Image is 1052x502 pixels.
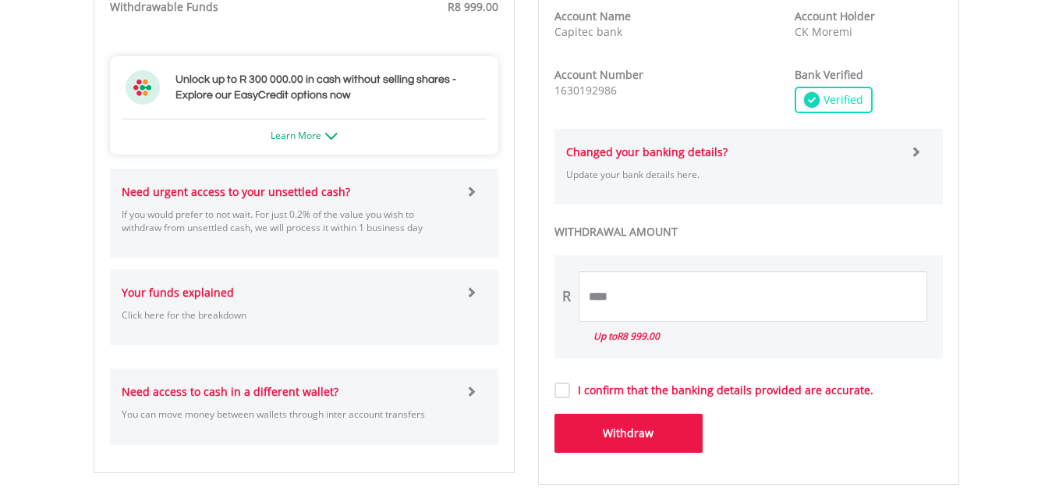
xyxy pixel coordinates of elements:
img: ec-arrow-down.png [325,133,338,140]
strong: Need access to cash in a different wallet? [122,384,338,399]
strong: Account Holder [795,9,875,23]
span: Verified [820,92,863,108]
a: Need access to cash in a different wallet? You can move money between wallets through inter accou... [122,368,487,444]
p: You can move money between wallets through inter account transfers [122,408,455,421]
strong: Bank Verified [795,67,863,82]
label: WITHDRAWAL AMOUNT [554,224,943,240]
strong: Account Name [554,9,631,23]
span: Capitec bank [554,24,622,39]
span: 1630192986 [554,83,617,98]
p: Click here for the breakdown [122,308,455,322]
span: CK Moremi [795,24,852,39]
span: R8 999.00 [617,329,660,343]
h3: Unlock up to R 300 000.00 in cash without selling shares - Explore our EasyCredit options now [175,72,483,103]
a: Learn More [271,129,338,142]
div: R [562,287,571,307]
strong: Need urgent access to your unsettled cash? [122,184,350,199]
strong: Your funds explained [122,285,234,300]
label: I confirm that the banking details provided are accurate. [570,383,873,398]
i: Up to [593,329,660,343]
p: Update your bank details here. [566,168,899,181]
img: ec-flower.svg [126,70,160,105]
button: Withdraw [554,414,703,453]
strong: Changed your banking details? [566,144,728,159]
p: If you would prefer to not wait. For just 0.2% of the value you wish to withdraw from unsettled c... [122,208,455,234]
strong: Account Number [554,67,643,82]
